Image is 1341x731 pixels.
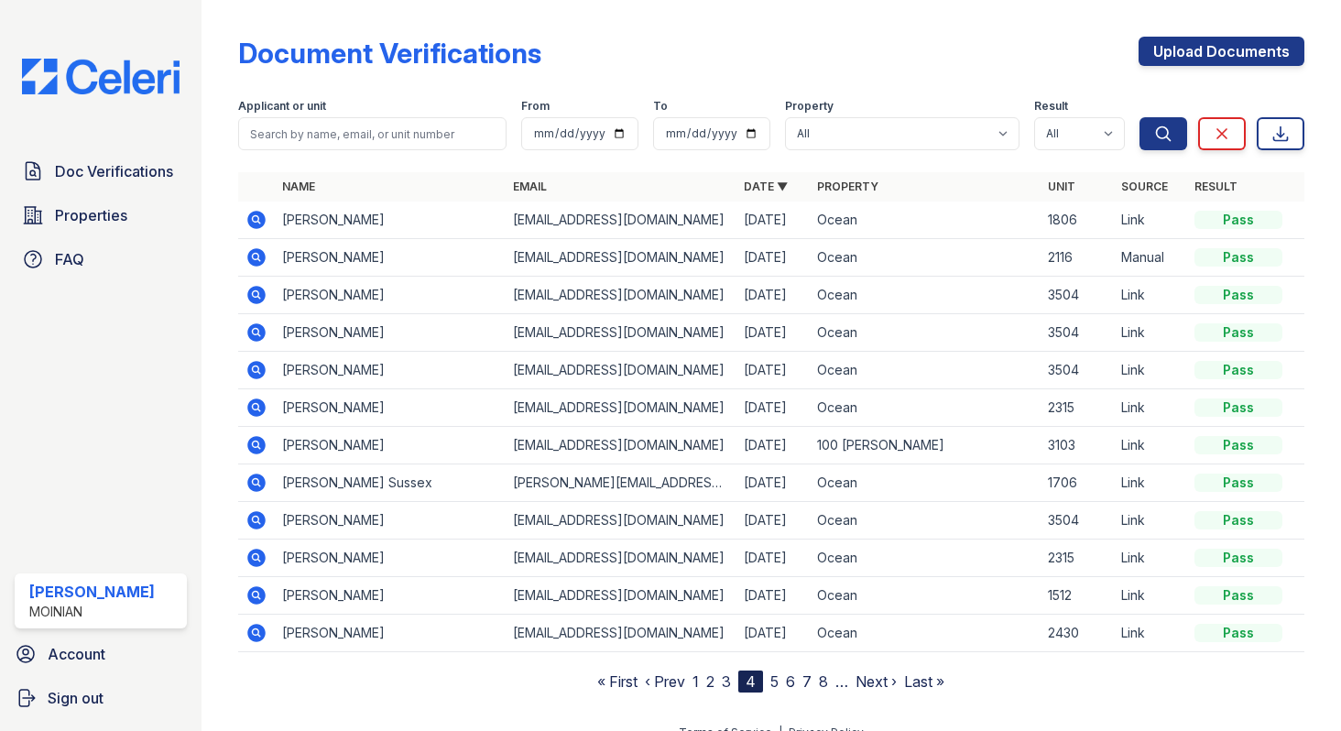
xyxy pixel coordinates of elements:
[513,180,547,193] a: Email
[1194,286,1282,304] div: Pass
[1114,577,1187,615] td: Link
[736,314,810,352] td: [DATE]
[1194,323,1282,342] div: Pass
[738,671,763,693] div: 4
[1114,239,1187,277] td: Manual
[810,577,1041,615] td: Ocean
[1041,427,1114,464] td: 3103
[275,352,506,389] td: [PERSON_NAME]
[736,464,810,502] td: [DATE]
[835,671,848,693] span: …
[1041,540,1114,577] td: 2315
[1194,586,1282,605] div: Pass
[1194,361,1282,379] div: Pass
[1114,202,1187,239] td: Link
[506,277,736,314] td: [EMAIL_ADDRESS][DOMAIN_NAME]
[736,352,810,389] td: [DATE]
[238,99,326,114] label: Applicant or unit
[1121,180,1168,193] a: Source
[506,615,736,652] td: [EMAIL_ADDRESS][DOMAIN_NAME]
[736,540,810,577] td: [DATE]
[55,160,173,182] span: Doc Verifications
[506,427,736,464] td: [EMAIL_ADDRESS][DOMAIN_NAME]
[1194,211,1282,229] div: Pass
[810,464,1041,502] td: Ocean
[1041,577,1114,615] td: 1512
[275,314,506,352] td: [PERSON_NAME]
[275,502,506,540] td: [PERSON_NAME]
[7,680,194,716] a: Sign out
[55,248,84,270] span: FAQ
[55,204,127,226] span: Properties
[1194,474,1282,492] div: Pass
[29,581,155,603] div: [PERSON_NAME]
[744,180,788,193] a: Date ▼
[1194,624,1282,642] div: Pass
[817,180,878,193] a: Property
[810,540,1041,577] td: Ocean
[506,502,736,540] td: [EMAIL_ADDRESS][DOMAIN_NAME]
[1194,549,1282,567] div: Pass
[275,389,506,427] td: [PERSON_NAME]
[1114,277,1187,314] td: Link
[736,239,810,277] td: [DATE]
[1114,540,1187,577] td: Link
[1114,502,1187,540] td: Link
[275,202,506,239] td: [PERSON_NAME]
[1041,202,1114,239] td: 1806
[785,99,834,114] label: Property
[275,427,506,464] td: [PERSON_NAME]
[1034,99,1068,114] label: Result
[48,643,105,665] span: Account
[1114,427,1187,464] td: Link
[692,672,699,691] a: 1
[810,502,1041,540] td: Ocean
[736,389,810,427] td: [DATE]
[1194,398,1282,417] div: Pass
[1041,464,1114,502] td: 1706
[1194,248,1282,267] div: Pass
[1114,464,1187,502] td: Link
[1041,502,1114,540] td: 3504
[810,389,1041,427] td: Ocean
[810,427,1041,464] td: 100 [PERSON_NAME]
[1114,352,1187,389] td: Link
[810,352,1041,389] td: Ocean
[736,202,810,239] td: [DATE]
[1139,37,1304,66] a: Upload Documents
[506,540,736,577] td: [EMAIL_ADDRESS][DOMAIN_NAME]
[1194,436,1282,454] div: Pass
[736,577,810,615] td: [DATE]
[810,615,1041,652] td: Ocean
[802,672,812,691] a: 7
[275,577,506,615] td: [PERSON_NAME]
[275,540,506,577] td: [PERSON_NAME]
[506,239,736,277] td: [EMAIL_ADDRESS][DOMAIN_NAME]
[506,464,736,502] td: [PERSON_NAME][EMAIL_ADDRESS][DOMAIN_NAME]
[506,202,736,239] td: [EMAIL_ADDRESS][DOMAIN_NAME]
[275,464,506,502] td: [PERSON_NAME] Sussex
[597,672,638,691] a: « First
[1114,314,1187,352] td: Link
[1194,511,1282,529] div: Pass
[645,672,685,691] a: ‹ Prev
[736,502,810,540] td: [DATE]
[1048,180,1075,193] a: Unit
[1041,314,1114,352] td: 3504
[736,427,810,464] td: [DATE]
[736,277,810,314] td: [DATE]
[15,197,187,234] a: Properties
[819,672,828,691] a: 8
[810,277,1041,314] td: Ocean
[1041,239,1114,277] td: 2116
[238,117,507,150] input: Search by name, email, or unit number
[7,636,194,672] a: Account
[810,202,1041,239] td: Ocean
[770,672,779,691] a: 5
[238,37,541,70] div: Document Verifications
[1041,615,1114,652] td: 2430
[653,99,668,114] label: To
[810,239,1041,277] td: Ocean
[506,352,736,389] td: [EMAIL_ADDRESS][DOMAIN_NAME]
